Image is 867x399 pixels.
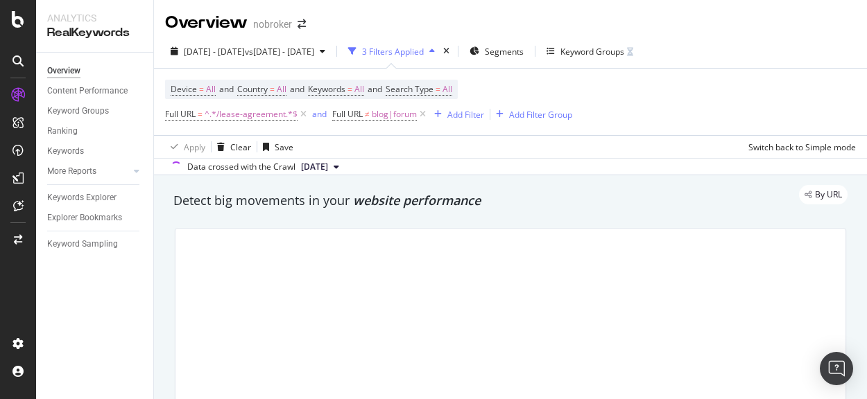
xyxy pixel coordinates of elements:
button: [DATE] [295,159,345,175]
a: Overview [47,64,144,78]
span: Segments [485,46,524,57]
div: and [312,108,327,120]
a: Content Performance [47,84,144,98]
div: Keyword Groups [47,104,109,118]
span: All [277,80,286,99]
span: Full URL [332,108,363,120]
div: Ranking [47,124,78,139]
span: Country [237,83,268,95]
div: Apply [184,141,205,153]
div: Clear [230,141,251,153]
div: Content Performance [47,84,128,98]
div: Keywords [47,144,84,159]
div: Overview [47,64,80,78]
span: and [368,83,382,95]
div: Data crossed with the Crawl [187,161,295,173]
div: Keyword Groups [560,46,624,57]
button: Add Filter [429,106,484,123]
span: All [354,80,364,99]
button: Keyword Groups [541,40,639,62]
span: ^.*/lease-agreement.*$ [205,105,298,124]
button: Add Filter Group [490,106,572,123]
span: By URL [815,190,842,199]
a: Explorer Bookmarks [47,211,144,225]
span: and [290,83,304,95]
span: = [198,108,203,120]
div: Save [275,141,293,153]
a: Ranking [47,124,144,139]
span: Device [171,83,197,95]
span: Search Type [386,83,433,95]
button: Apply [165,136,205,158]
div: Open Intercom Messenger [820,352,853,385]
span: and [219,83,234,95]
button: 3 Filters Applied [343,40,440,62]
div: Switch back to Simple mode [748,141,856,153]
div: Keyword Sampling [47,237,118,251]
div: 3 Filters Applied [362,46,424,57]
span: blog|forum [372,105,417,124]
button: and [312,107,327,121]
a: Keywords [47,144,144,159]
button: Switch back to Simple mode [743,136,856,158]
div: Overview [165,11,248,35]
button: Clear [212,136,251,158]
div: legacy label [799,185,848,204]
div: arrow-right-arrow-left [298,19,306,29]
div: Keywords Explorer [47,190,117,205]
a: Keywords Explorer [47,190,144,205]
span: = [199,83,204,95]
span: [DATE] - [DATE] [184,46,245,57]
span: All [443,80,452,99]
span: 2025 Aug. 4th [301,161,328,173]
a: More Reports [47,164,130,179]
span: vs [DATE] - [DATE] [245,46,314,57]
span: = [347,83,352,95]
div: Analytics [47,11,142,25]
span: = [436,83,440,95]
span: = [270,83,275,95]
a: Keyword Groups [47,104,144,118]
button: Segments [464,40,529,62]
div: times [440,44,452,58]
div: Add Filter Group [509,109,572,121]
a: Keyword Sampling [47,237,144,251]
div: More Reports [47,164,96,179]
div: RealKeywords [47,25,142,41]
span: All [206,80,216,99]
span: ≠ [365,108,370,120]
button: [DATE] - [DATE]vs[DATE] - [DATE] [165,40,331,62]
span: Full URL [165,108,196,120]
div: nobroker [253,17,292,31]
span: Keywords [308,83,345,95]
button: Save [257,136,293,158]
div: Add Filter [447,109,484,121]
div: Explorer Bookmarks [47,211,122,225]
